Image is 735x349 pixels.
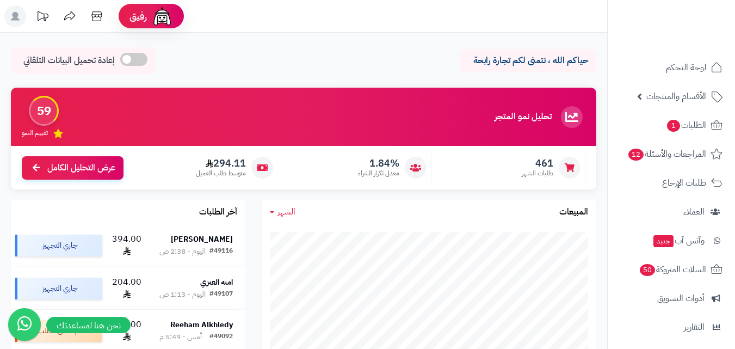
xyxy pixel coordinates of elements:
[614,199,728,225] a: العملاء
[653,235,674,247] span: جديد
[628,149,644,161] span: 12
[662,175,706,191] span: طلبات الإرجاع
[639,262,706,277] span: السلات المتروكة
[559,207,588,217] h3: المبيعات
[277,205,295,218] span: الشهر
[199,207,237,217] h3: آخر الطلبات
[468,54,588,67] p: حياكم الله ، نتمنى لكم تجارة رابحة
[667,120,680,132] span: 1
[270,206,295,218] a: الشهر
[666,60,706,75] span: لوحة التحكم
[614,170,728,196] a: طلبات الإرجاع
[358,169,399,178] span: معدل تكرار الشراء
[495,112,552,122] h3: تحليل نمو المتجر
[614,228,728,254] a: وآتس آبجديد
[159,289,206,300] div: اليوم - 1:13 ص
[209,332,233,342] div: #49092
[646,89,706,104] span: الأقسام والمنتجات
[666,118,706,133] span: الطلبات
[640,264,655,276] span: 50
[657,291,705,306] span: أدوات التسويق
[151,5,173,27] img: ai-face.png
[107,224,147,267] td: 394.00
[23,54,115,67] span: إعادة تحميل البيانات التلقائي
[159,332,202,342] div: أمس - 5:49 م
[209,289,233,300] div: #49107
[22,156,123,180] a: عرض التحليل الكامل
[209,246,233,257] div: #49116
[196,169,246,178] span: متوسط طلب العميل
[652,233,705,248] span: وآتس آب
[614,141,728,167] a: المراجعات والأسئلة12
[129,10,147,23] span: رفيق
[683,204,705,219] span: العملاء
[684,320,705,335] span: التقارير
[170,319,233,330] strong: Reeham Alkhledy
[29,5,56,30] a: تحديثات المنصة
[627,146,706,162] span: المراجعات والأسئلة
[614,112,728,138] a: الطلبات1
[159,246,206,257] div: اليوم - 2:38 ص
[107,267,147,310] td: 204.00
[614,314,728,340] a: التقارير
[200,277,233,288] strong: امنه العنزي
[522,157,553,169] span: 461
[15,278,102,299] div: جاري التجهيز
[522,169,553,178] span: طلبات الشهر
[15,235,102,256] div: جاري التجهيز
[196,157,246,169] span: 294.11
[614,285,728,311] a: أدوات التسويق
[614,54,728,81] a: لوحة التحكم
[22,128,48,138] span: تقييم النمو
[358,157,399,169] span: 1.84%
[614,256,728,283] a: السلات المتروكة50
[171,234,233,245] strong: [PERSON_NAME]
[47,162,115,174] span: عرض التحليل الكامل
